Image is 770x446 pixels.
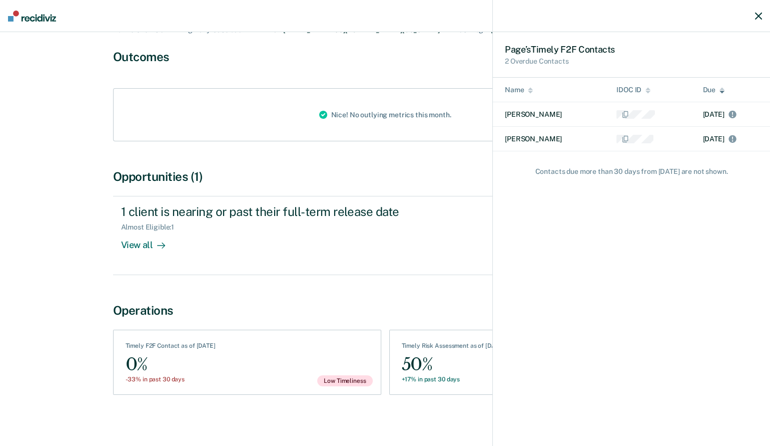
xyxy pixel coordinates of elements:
div: Name [505,86,533,94]
p: Contact s due more than 30 days from [DATE] are not shown. [493,151,770,192]
div: Page ’s Timely F2F Contact s [505,44,758,55]
td: [PERSON_NAME] [493,102,604,127]
span: [DATE] [702,110,736,118]
span: [DATE] [702,135,736,143]
div: IDOC ID [616,86,650,94]
td: [PERSON_NAME] [493,127,604,151]
div: Due [702,86,724,94]
div: 2 Overdue Contacts [505,57,758,66]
